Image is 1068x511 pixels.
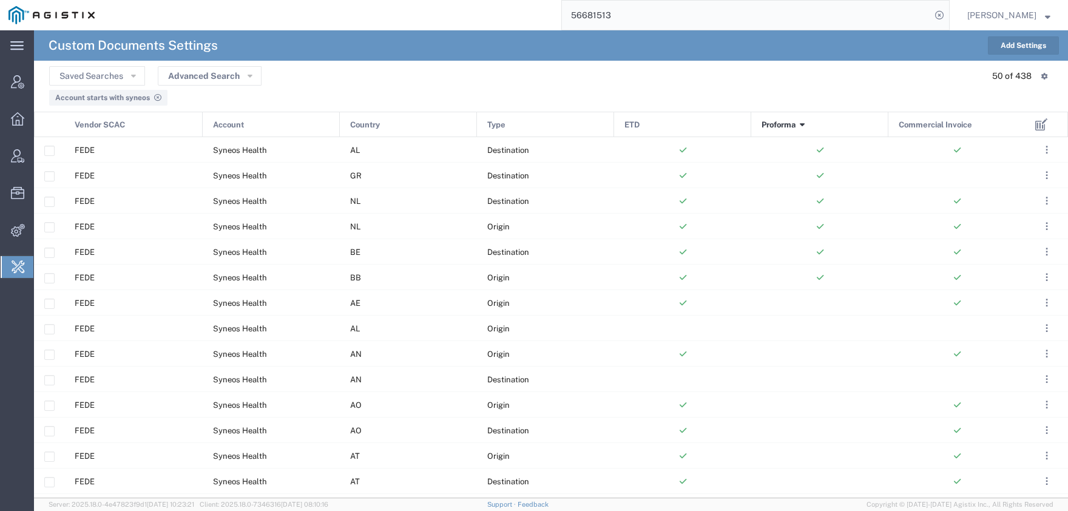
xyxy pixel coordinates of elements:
[487,477,529,486] span: Destination
[350,375,362,384] span: AN
[1046,474,1048,489] span: . . .
[213,197,267,206] span: Syneos Health
[200,501,328,508] span: Client: 2025.18.0-7346316
[1038,294,1055,311] button: ...
[281,501,328,508] span: [DATE] 08:10:16
[1046,423,1048,438] span: . . .
[350,426,362,435] span: AO
[1046,270,1048,285] span: . . .
[350,350,362,359] span: AN
[213,452,267,461] span: Syneos Health
[350,299,360,308] span: AE
[518,501,549,508] a: Feedback
[1038,320,1055,337] button: ...
[147,501,194,508] span: [DATE] 10:23:21
[487,299,510,308] span: Origin
[350,248,360,257] span: BE
[49,30,218,61] h4: Custom Documents Settings
[350,401,362,410] span: AO
[350,222,361,231] span: NL
[213,350,267,359] span: Syneos Health
[899,112,972,138] span: Commercial Invoice
[350,197,361,206] span: NL
[1038,447,1055,464] button: ...
[75,112,125,138] span: Vendor SCAC
[75,171,95,180] span: FEDE
[213,299,267,308] span: Syneos Health
[350,171,362,180] span: GR
[1038,473,1055,490] button: ...
[213,401,267,410] span: Syneos Health
[213,426,267,435] span: Syneos Health
[867,499,1053,510] span: Copyright © [DATE]-[DATE] Agistix Inc., All Rights Reserved
[762,112,796,138] span: Proforma
[213,222,267,231] span: Syneos Health
[992,70,1032,83] div: 50 of 438
[967,8,1036,22] span: Carrie Virgilio
[75,197,95,206] span: FEDE
[75,222,95,231] span: FEDE
[487,197,529,206] span: Destination
[75,248,95,257] span: FEDE
[8,6,95,24] img: logo
[75,350,95,359] span: FEDE
[967,8,1051,22] button: [PERSON_NAME]
[350,452,360,461] span: AT
[75,375,95,384] span: FEDE
[350,273,361,282] span: BB
[75,146,95,155] span: FEDE
[213,146,267,155] span: Syneos Health
[75,452,95,461] span: FEDE
[1046,347,1048,361] span: . . .
[1038,192,1055,209] button: ...
[487,222,510,231] span: Origin
[487,350,510,359] span: Origin
[1046,168,1048,183] span: . . .
[487,146,529,155] span: Destination
[1046,219,1048,234] span: . . .
[75,273,95,282] span: FEDE
[213,273,267,282] span: Syneos Health
[1038,243,1055,260] button: ...
[1046,321,1048,336] span: . . .
[1038,141,1055,158] button: ...
[55,93,150,102] span: Account starts with syneos
[1038,167,1055,184] button: ...
[213,375,267,384] span: Syneos Health
[487,426,529,435] span: Destination
[75,324,95,333] span: FEDE
[213,248,267,257] span: Syneos Health
[75,477,95,486] span: FEDE
[1046,194,1048,208] span: . . .
[350,112,380,138] span: Country
[562,1,931,30] input: Search for shipment number, reference number
[624,112,640,138] span: ETD
[487,112,505,138] span: Type
[1046,245,1048,259] span: . . .
[75,299,95,308] span: FEDE
[988,36,1059,55] button: Add Settings
[1038,269,1055,286] button: ...
[75,426,95,435] span: FEDE
[487,248,529,257] span: Destination
[350,324,360,333] span: AL
[75,401,95,410] span: FEDE
[350,146,360,155] span: AL
[213,324,267,333] span: Syneos Health
[487,324,510,333] span: Origin
[487,273,510,282] span: Origin
[49,66,145,86] button: Saved Searches
[1046,448,1048,463] span: . . .
[49,501,194,508] span: Server: 2025.18.0-4e47823f9d1
[1046,398,1048,412] span: . . .
[1038,218,1055,235] button: ...
[350,477,360,486] span: AT
[487,501,518,508] a: Support
[1038,422,1055,439] button: ...
[1038,345,1055,362] button: ...
[1046,143,1048,157] span: . . .
[1038,396,1055,413] button: ...
[1038,371,1055,388] button: ...
[213,477,267,486] span: Syneos Health
[487,452,510,461] span: Origin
